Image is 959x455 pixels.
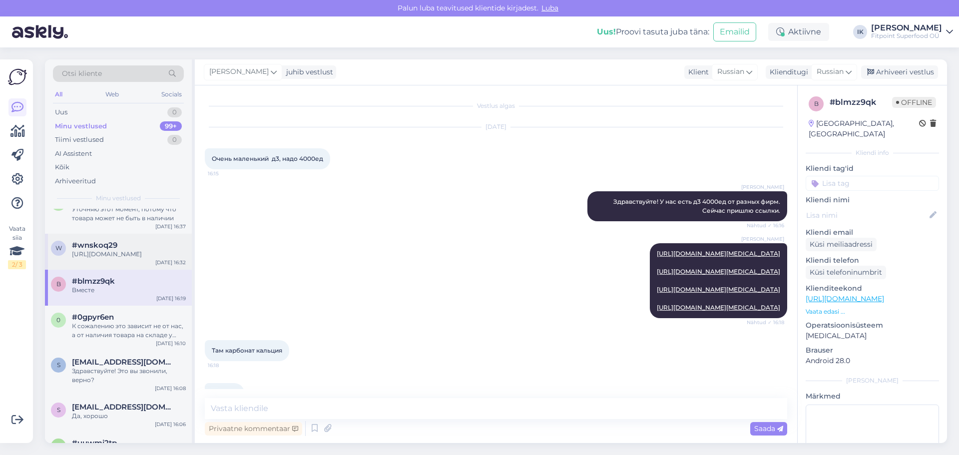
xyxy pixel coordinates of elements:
[657,250,780,257] a: [URL][DOMAIN_NAME][MEDICAL_DATA]
[209,66,269,77] span: [PERSON_NAME]
[72,313,114,322] span: #0gpyr6en
[597,26,709,38] div: Proovi tasuta juba täna:
[55,121,107,131] div: Minu vestlused
[72,277,115,286] span: #blmzz9qk
[155,223,186,230] div: [DATE] 16:37
[156,340,186,347] div: [DATE] 16:10
[212,347,282,354] span: Там карбонат кальция
[56,280,61,288] span: b
[155,259,186,266] div: [DATE] 16:32
[55,162,69,172] div: Kõik
[806,391,939,402] p: Märkmed
[806,356,939,366] p: Android 28.0
[159,88,184,101] div: Socials
[155,421,186,428] div: [DATE] 16:06
[72,439,117,448] span: #uuwmi2tp
[72,205,186,223] div: Уточняю этот момент, потому что товара может не быть в наличии
[717,66,744,77] span: Russian
[205,101,787,110] div: Vestlus algas
[103,88,121,101] div: Web
[713,22,756,41] button: Emailid
[55,135,104,145] div: Tiimi vestlused
[871,32,942,40] div: Fitpoint Superfood OÜ
[657,286,780,293] a: [URL][DOMAIN_NAME][MEDICAL_DATA]
[96,194,141,203] span: Minu vestlused
[72,250,186,259] div: [URL][DOMAIN_NAME]
[156,295,186,302] div: [DATE] 16:19
[72,322,186,340] div: К сожалению это зависит не от нас, а от наличия товара на складе у поставщика.
[8,224,26,269] div: Vaata siia
[809,118,919,139] div: [GEOGRAPHIC_DATA], [GEOGRAPHIC_DATA]
[72,367,186,385] div: Здравствуйте! Это вы звонили, верно?
[806,195,939,205] p: Kliendi nimi
[768,23,829,41] div: Aktiivne
[72,286,186,295] div: Вместе
[57,406,60,414] span: s
[205,122,787,131] div: [DATE]
[55,149,92,159] div: AI Assistent
[167,135,182,145] div: 0
[806,331,939,341] p: [MEDICAL_DATA]
[597,27,616,36] b: Uus!
[160,121,182,131] div: 99+
[72,412,186,421] div: Да, хорошо
[814,100,819,107] span: b
[806,210,928,221] input: Lisa nimi
[871,24,953,40] a: [PERSON_NAME]Fitpoint Superfood OÜ
[806,238,877,251] div: Küsi meiliaadressi
[8,260,26,269] div: 2 / 3
[55,244,62,252] span: w
[853,25,867,39] div: IK
[806,176,939,191] input: Lisa tag
[806,227,939,238] p: Kliendi email
[167,107,182,117] div: 0
[806,294,884,303] a: [URL][DOMAIN_NAME]
[155,385,186,392] div: [DATE] 16:08
[806,148,939,157] div: Kliendi info
[205,422,302,436] div: Privaatne kommentaar
[657,304,780,311] a: [URL][DOMAIN_NAME][MEDICAL_DATA]
[892,97,936,108] span: Offline
[806,320,939,331] p: Operatsioonisüsteem
[72,241,117,250] span: #wnskoq29
[62,68,102,79] span: Otsi kliente
[806,255,939,266] p: Kliendi telefon
[53,88,64,101] div: All
[56,316,60,324] span: 0
[741,235,784,243] span: [PERSON_NAME]
[208,170,245,177] span: 16:15
[613,198,782,214] span: Здравствуйте! У нас есть д3 4000ед от разных фирм. Сейчас пришлю ссылки.
[817,66,844,77] span: Russian
[684,67,709,77] div: Klient
[56,442,61,450] span: u
[747,319,784,326] span: Nähtud ✓ 16:18
[754,424,783,433] span: Saada
[806,376,939,385] div: [PERSON_NAME]
[212,155,323,162] span: Очень маленький д3, надо 4000ед
[806,345,939,356] p: Brauser
[8,67,27,86] img: Askly Logo
[747,222,784,229] span: Nähtud ✓ 16:16
[861,65,938,79] div: Arhiveeri vestlus
[806,266,886,279] div: Küsi telefoninumbrit
[766,67,808,77] div: Klienditugi
[538,3,561,12] span: Luba
[72,403,176,412] span: supergord@mail.ru
[830,96,892,108] div: # blmzz9qk
[282,67,333,77] div: juhib vestlust
[806,307,939,316] p: Vaata edasi ...
[657,268,780,275] a: [URL][DOMAIN_NAME][MEDICAL_DATA]
[55,107,67,117] div: Uus
[806,163,939,174] p: Kliendi tag'id
[741,183,784,191] span: [PERSON_NAME]
[871,24,942,32] div: [PERSON_NAME]
[806,283,939,294] p: Klienditeekond
[57,361,60,369] span: s
[72,358,176,367] span: saga.sanja18@gmail.com
[208,362,245,369] span: 16:18
[55,176,96,186] div: Arhiveeritud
